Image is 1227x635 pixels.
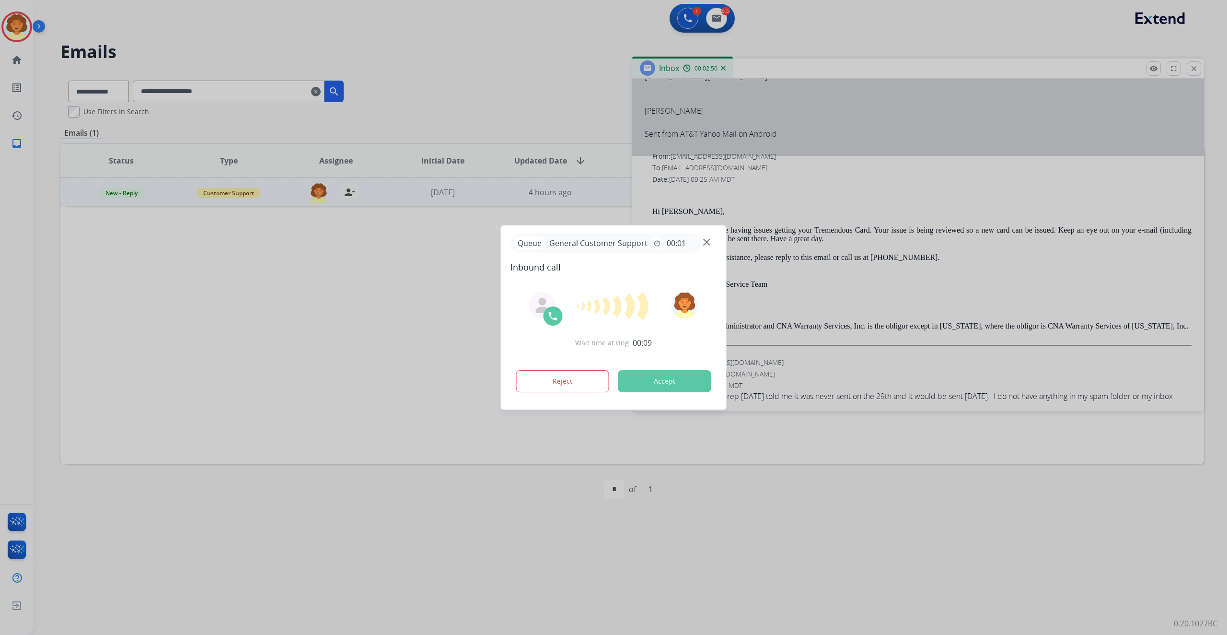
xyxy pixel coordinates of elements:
span: 00:09 [633,337,652,349]
button: Reject [516,370,609,392]
mat-icon: timer [653,239,661,247]
span: Wait time at ring: [575,338,631,348]
button: Accept [618,370,711,392]
span: General Customer Support [545,237,651,249]
img: agent-avatar [535,298,550,313]
img: call-icon [547,310,559,322]
img: avatar [671,292,698,318]
p: Queue [514,237,545,249]
span: Inbound call [510,260,717,274]
img: close-button [703,239,710,246]
span: 00:01 [667,237,686,249]
p: 0.20.1027RC [1174,618,1217,629]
